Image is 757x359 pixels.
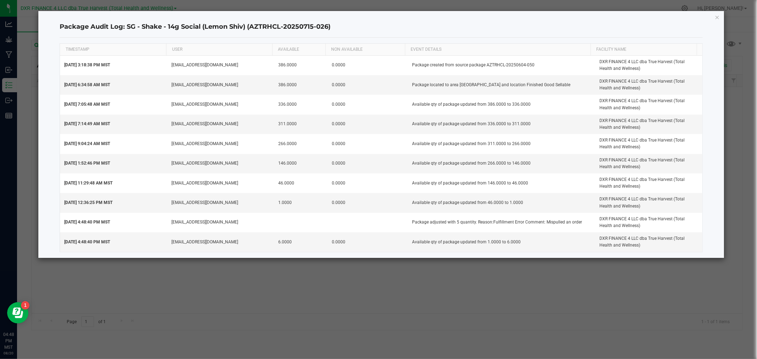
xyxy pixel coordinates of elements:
[167,134,274,154] td: [EMAIL_ADDRESS][DOMAIN_NAME]
[167,213,274,232] td: [EMAIL_ADDRESS][DOMAIN_NAME]
[167,56,274,75] td: [EMAIL_ADDRESS][DOMAIN_NAME]
[167,173,274,193] td: [EMAIL_ADDRESS][DOMAIN_NAME]
[274,134,328,154] td: 266.0000
[167,95,274,114] td: [EMAIL_ADDRESS][DOMAIN_NAME]
[167,115,274,134] td: [EMAIL_ADDRESS][DOMAIN_NAME]
[272,44,325,56] th: AVAILABLE
[60,44,166,56] th: TIMESTAMP
[64,62,110,67] span: [DATE] 3:18:38 PM MST
[7,302,28,324] iframe: Resource center
[328,115,408,134] td: 0.0000
[595,173,702,193] td: DXR FINANCE 4 LLC dba True Harvest (Total Health and Wellness)
[274,115,328,134] td: 311.0000
[274,193,328,212] td: 1.0000
[167,193,274,212] td: [EMAIL_ADDRESS][DOMAIN_NAME]
[60,22,702,32] h4: Package Audit Log: SG - Shake - 14g Social (Lemon Shiv) (AZTRHCL-20250715-026)
[274,154,328,173] td: 146.0000
[328,232,408,252] td: 0.0000
[64,82,110,87] span: [DATE] 6:34:58 AM MST
[328,193,408,212] td: 0.0000
[274,75,328,95] td: 386.0000
[328,75,408,95] td: 0.0000
[408,134,595,154] td: Available qty of package updated from 311.0000 to 266.0000
[64,220,110,225] span: [DATE] 4:48:40 PM MST
[274,232,328,252] td: 6.0000
[167,232,274,252] td: [EMAIL_ADDRESS][DOMAIN_NAME]
[408,213,595,232] td: Package adjusted with 5 quantity. Reason:Fulfillment Error Comment: Mispulled an order
[325,44,405,56] th: NON AVAILABLE
[408,115,595,134] td: Available qty of package updated from 336.0000 to 311.0000
[595,232,702,252] td: DXR FINANCE 4 LLC dba True Harvest (Total Health and Wellness)
[274,95,328,114] td: 336.0000
[595,134,702,154] td: DXR FINANCE 4 LLC dba True Harvest (Total Health and Wellness)
[591,44,697,56] th: Facility Name
[64,121,110,126] span: [DATE] 7:14:49 AM MST
[64,181,113,186] span: [DATE] 11:29:48 AM MST
[408,193,595,212] td: Available qty of package updated from 46.0000 to 1.0000
[595,115,702,134] td: DXR FINANCE 4 LLC dba True Harvest (Total Health and Wellness)
[408,232,595,252] td: Available qty of package updated from 1.0000 to 6.0000
[595,213,702,232] td: DXR FINANCE 4 LLC dba True Harvest (Total Health and Wellness)
[328,154,408,173] td: 0.0000
[595,56,702,75] td: DXR FINANCE 4 LLC dba True Harvest (Total Health and Wellness)
[595,75,702,95] td: DXR FINANCE 4 LLC dba True Harvest (Total Health and Wellness)
[595,95,702,114] td: DXR FINANCE 4 LLC dba True Harvest (Total Health and Wellness)
[64,200,113,205] span: [DATE] 12:36:25 PM MST
[274,56,328,75] td: 386.0000
[405,44,591,56] th: EVENT DETAILS
[21,301,29,310] iframe: Resource center unread badge
[408,173,595,193] td: Available qty of package updated from 146.0000 to 46.0000
[408,95,595,114] td: Available qty of package updated from 386.0000 to 336.0000
[166,44,272,56] th: USER
[64,239,110,244] span: [DATE] 4:48:40 PM MST
[408,75,595,95] td: Package located to area [GEOGRAPHIC_DATA] and location Finished Good Sellable
[328,173,408,193] td: 0.0000
[328,56,408,75] td: 0.0000
[328,95,408,114] td: 0.0000
[64,161,110,166] span: [DATE] 1:52:46 PM MST
[274,173,328,193] td: 46.0000
[595,154,702,173] td: DXR FINANCE 4 LLC dba True Harvest (Total Health and Wellness)
[64,141,110,146] span: [DATE] 9:04:24 AM MST
[167,75,274,95] td: [EMAIL_ADDRESS][DOMAIN_NAME]
[408,56,595,75] td: Package created from source package AZTRHCL-20250604-050
[408,154,595,173] td: Available qty of package updated from 266.0000 to 146.0000
[595,193,702,212] td: DXR FINANCE 4 LLC dba True Harvest (Total Health and Wellness)
[328,134,408,154] td: 0.0000
[167,154,274,173] td: [EMAIL_ADDRESS][DOMAIN_NAME]
[64,102,110,107] span: [DATE] 7:05:48 AM MST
